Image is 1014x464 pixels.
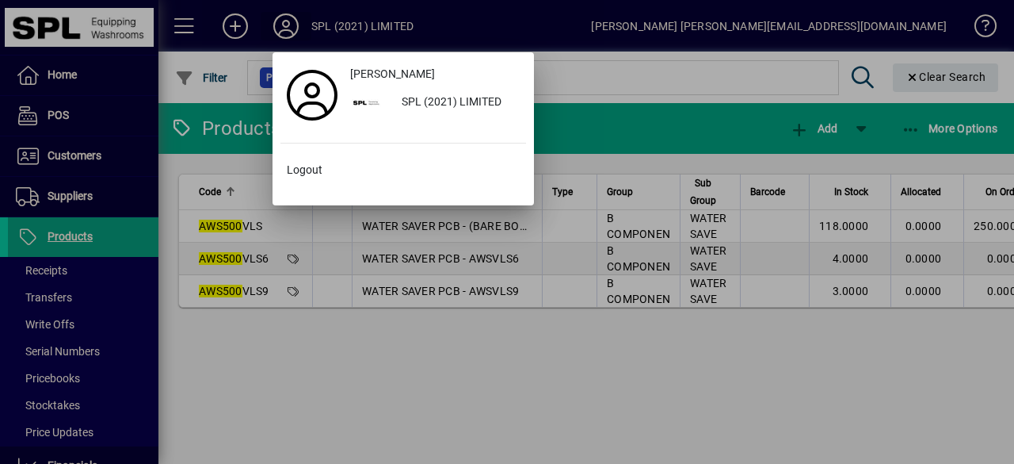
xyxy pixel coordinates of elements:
span: [PERSON_NAME] [350,66,435,82]
div: SPL (2021) LIMITED [389,89,526,117]
a: [PERSON_NAME] [344,60,526,89]
button: Logout [280,156,526,185]
a: Profile [280,81,344,109]
button: SPL (2021) LIMITED [344,89,526,117]
span: Logout [287,162,322,178]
